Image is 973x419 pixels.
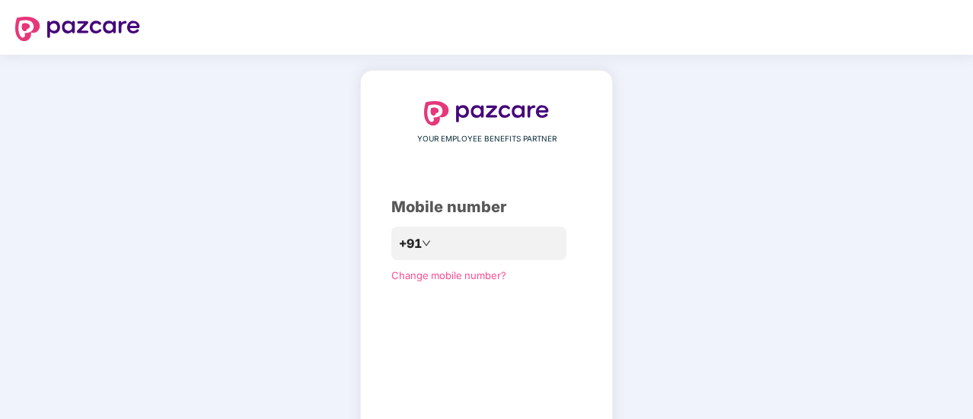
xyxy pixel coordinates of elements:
[424,101,549,125] img: logo
[15,17,140,41] img: logo
[422,239,431,248] span: down
[391,269,506,281] a: Change mobile number?
[391,195,582,219] div: Mobile number
[417,133,557,145] span: YOUR EMPLOYEE BENEFITS PARTNER
[399,234,422,253] span: +91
